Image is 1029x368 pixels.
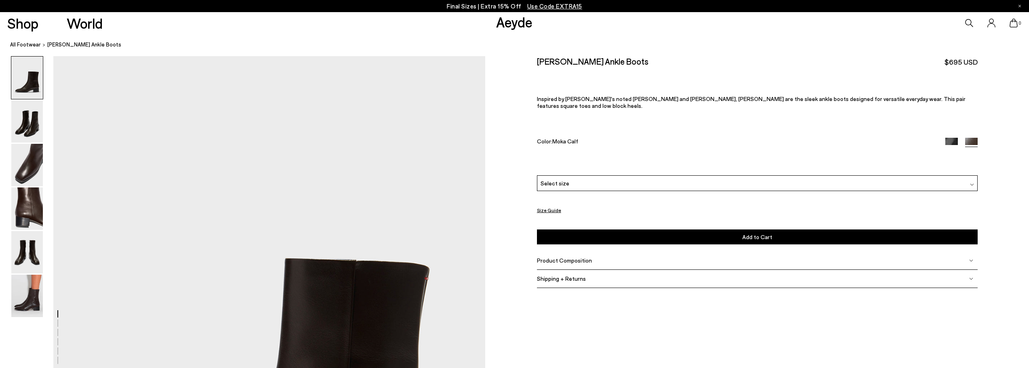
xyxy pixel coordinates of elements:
[944,57,978,67] span: $695 USD
[11,275,43,317] img: Lee Leather Ankle Boots - Image 6
[969,277,973,281] img: svg%3E
[7,16,38,30] a: Shop
[537,257,592,264] span: Product Composition
[1018,21,1022,25] span: 0
[47,40,121,49] span: [PERSON_NAME] Ankle Boots
[496,13,532,30] a: Aeyde
[537,138,931,147] div: Color:
[537,95,966,109] span: Inspired by [PERSON_NAME]'s noted [PERSON_NAME] and [PERSON_NAME], [PERSON_NAME] are the sleek an...
[537,56,649,66] h2: [PERSON_NAME] Ankle Boots
[1010,19,1018,27] a: 0
[11,57,43,99] img: Lee Leather Ankle Boots - Image 1
[10,34,1029,56] nav: breadcrumb
[11,187,43,230] img: Lee Leather Ankle Boots - Image 4
[67,16,103,30] a: World
[11,100,43,143] img: Lee Leather Ankle Boots - Image 2
[447,1,582,11] p: Final Sizes | Extra 15% Off
[742,233,772,240] span: Add to Cart
[970,183,974,187] img: svg%3E
[10,40,41,49] a: All Footwear
[537,205,561,215] button: Size Guide
[11,231,43,273] img: Lee Leather Ankle Boots - Image 5
[541,179,569,187] span: Select size
[969,259,973,263] img: svg%3E
[11,144,43,186] img: Lee Leather Ankle Boots - Image 3
[552,138,578,145] span: Moka Calf
[537,229,978,244] button: Add to Cart
[537,275,586,282] span: Shipping + Returns
[527,2,582,10] span: Navigate to /collections/ss25-final-sizes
